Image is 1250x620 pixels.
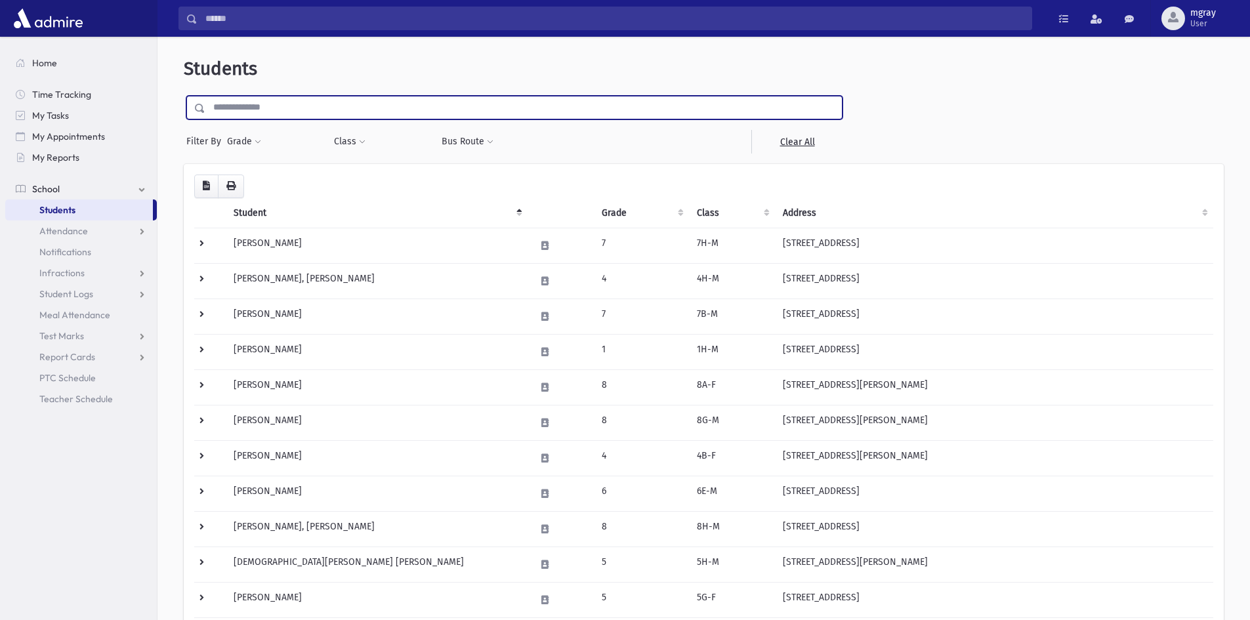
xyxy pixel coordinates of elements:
[689,299,776,334] td: 7B-M
[5,199,153,220] a: Students
[10,5,86,31] img: AdmirePro
[775,334,1213,369] td: [STREET_ADDRESS]
[39,246,91,258] span: Notifications
[775,405,1213,440] td: [STREET_ADDRESS][PERSON_NAME]
[1190,18,1216,29] span: User
[775,198,1213,228] th: Address: activate to sort column ascending
[594,405,689,440] td: 8
[775,476,1213,511] td: [STREET_ADDRESS]
[775,511,1213,547] td: [STREET_ADDRESS]
[226,130,262,154] button: Grade
[218,175,244,198] button: Print
[689,582,776,617] td: 5G-F
[39,309,110,321] span: Meal Attendance
[594,369,689,405] td: 8
[5,220,157,241] a: Attendance
[39,393,113,405] span: Teacher Schedule
[39,204,75,216] span: Students
[1190,8,1216,18] span: mgray
[775,228,1213,263] td: [STREET_ADDRESS]
[39,330,84,342] span: Test Marks
[689,511,776,547] td: 8H-M
[775,263,1213,299] td: [STREET_ADDRESS]
[39,351,95,363] span: Report Cards
[689,440,776,476] td: 4B-F
[5,283,157,304] a: Student Logs
[775,299,1213,334] td: [STREET_ADDRESS]
[32,57,57,69] span: Home
[689,547,776,582] td: 5H-M
[39,372,96,384] span: PTC Schedule
[751,130,843,154] a: Clear All
[594,299,689,334] td: 7
[226,405,528,440] td: [PERSON_NAME]
[5,304,157,325] a: Meal Attendance
[594,198,689,228] th: Grade: activate to sort column ascending
[333,130,366,154] button: Class
[5,262,157,283] a: Infractions
[226,440,528,476] td: [PERSON_NAME]
[689,405,776,440] td: 8G-M
[594,547,689,582] td: 5
[689,334,776,369] td: 1H-M
[441,130,494,154] button: Bus Route
[689,476,776,511] td: 6E-M
[594,511,689,547] td: 8
[5,105,157,126] a: My Tasks
[226,228,528,263] td: [PERSON_NAME]
[32,110,69,121] span: My Tasks
[32,152,79,163] span: My Reports
[5,52,157,73] a: Home
[5,367,157,388] a: PTC Schedule
[689,263,776,299] td: 4H-M
[5,147,157,168] a: My Reports
[5,241,157,262] a: Notifications
[5,178,157,199] a: School
[226,198,528,228] th: Student: activate to sort column descending
[198,7,1031,30] input: Search
[689,228,776,263] td: 7H-M
[594,440,689,476] td: 4
[226,299,528,334] td: [PERSON_NAME]
[186,134,226,148] span: Filter By
[594,334,689,369] td: 1
[775,440,1213,476] td: [STREET_ADDRESS][PERSON_NAME]
[689,369,776,405] td: 8A-F
[775,547,1213,582] td: [STREET_ADDRESS][PERSON_NAME]
[194,175,219,198] button: CSV
[5,84,157,105] a: Time Tracking
[226,547,528,582] td: [DEMOGRAPHIC_DATA][PERSON_NAME] [PERSON_NAME]
[39,288,93,300] span: Student Logs
[775,369,1213,405] td: [STREET_ADDRESS][PERSON_NAME]
[775,582,1213,617] td: [STREET_ADDRESS]
[594,228,689,263] td: 7
[39,267,85,279] span: Infractions
[226,582,528,617] td: [PERSON_NAME]
[32,183,60,195] span: School
[32,89,91,100] span: Time Tracking
[5,388,157,409] a: Teacher Schedule
[39,225,88,237] span: Attendance
[689,198,776,228] th: Class: activate to sort column ascending
[594,476,689,511] td: 6
[594,582,689,617] td: 5
[32,131,105,142] span: My Appointments
[226,369,528,405] td: [PERSON_NAME]
[226,334,528,369] td: [PERSON_NAME]
[184,58,257,79] span: Students
[5,325,157,346] a: Test Marks
[226,263,528,299] td: [PERSON_NAME], [PERSON_NAME]
[594,263,689,299] td: 4
[226,476,528,511] td: [PERSON_NAME]
[5,346,157,367] a: Report Cards
[226,511,528,547] td: [PERSON_NAME], [PERSON_NAME]
[5,126,157,147] a: My Appointments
